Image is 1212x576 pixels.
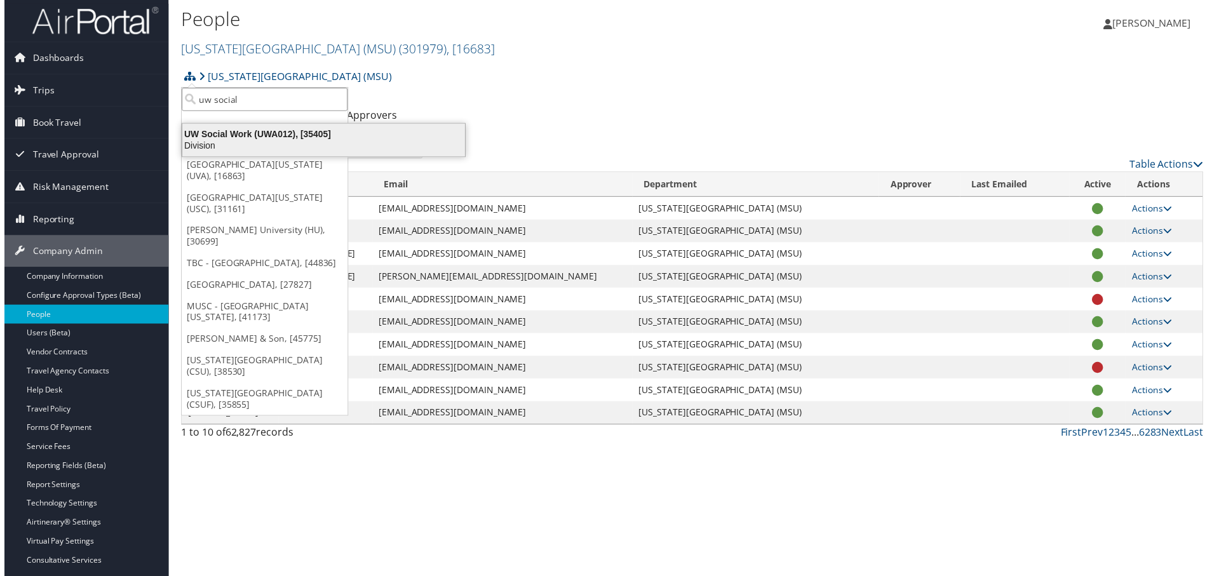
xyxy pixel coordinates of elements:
td: [US_STATE][GEOGRAPHIC_DATA] (MSU) [632,381,880,404]
a: Last [1187,428,1207,442]
a: 5 [1129,428,1135,442]
span: Book Travel [29,107,77,139]
a: First [1063,428,1084,442]
td: [EMAIL_ADDRESS][DOMAIN_NAME] [370,312,632,335]
a: Next [1165,428,1187,442]
a: [US_STATE][GEOGRAPHIC_DATA] (MSU), [16683] [178,122,346,155]
a: Actions [1135,249,1175,261]
a: Prev [1084,428,1106,442]
a: Actions [1135,409,1175,421]
a: [GEOGRAPHIC_DATA][US_STATE] (USC), [31161] [178,188,346,221]
a: [GEOGRAPHIC_DATA], [27827] [178,276,346,297]
span: Travel Approval [29,140,95,171]
a: Actions [1135,318,1175,330]
a: Approvers [345,109,395,123]
td: [EMAIL_ADDRESS][DOMAIN_NAME] [370,381,632,404]
td: [EMAIL_ADDRESS][DOMAIN_NAME] [370,335,632,358]
a: [PERSON_NAME] University (HU), [30699] [178,221,346,254]
a: [US_STATE][GEOGRAPHIC_DATA] (CSUF), [35855] [178,385,346,418]
td: [US_STATE][GEOGRAPHIC_DATA] (MSU) [632,404,880,427]
span: [PERSON_NAME] [1115,16,1194,30]
td: [EMAIL_ADDRESS][DOMAIN_NAME] [370,198,632,221]
input: Search Accounts [178,88,346,112]
a: MUSC - [GEOGRAPHIC_DATA][US_STATE], [41173] [178,297,346,330]
div: UW Social Work (UWA012), [35405] [172,130,471,141]
a: [US_STATE][GEOGRAPHIC_DATA] (MSU) [178,41,494,58]
div: Division [172,141,471,152]
td: [US_STATE][GEOGRAPHIC_DATA] (MSU) [632,290,880,312]
a: Actions [1135,203,1175,215]
td: [EMAIL_ADDRESS][DOMAIN_NAME] [370,290,632,312]
h1: People [178,6,864,32]
a: [GEOGRAPHIC_DATA][US_STATE] (UVA), [16863] [178,155,346,188]
a: Actions [1135,340,1175,352]
a: [US_STATE][GEOGRAPHIC_DATA] (CSU), [38530] [178,352,346,385]
span: Trips [29,75,50,107]
a: Actions [1135,363,1175,375]
a: 1 [1106,428,1112,442]
td: [US_STATE][GEOGRAPHIC_DATA] (MSU) [632,358,880,381]
a: [PERSON_NAME] [1107,4,1207,42]
a: Table Actions [1133,158,1207,172]
a: 6283 [1142,428,1165,442]
a: Actions [1135,226,1175,238]
td: [US_STATE][GEOGRAPHIC_DATA] (MSU) [632,244,880,267]
td: [EMAIL_ADDRESS][DOMAIN_NAME] [370,404,632,427]
span: … [1135,428,1142,442]
a: 3 [1117,428,1123,442]
a: TBC - [GEOGRAPHIC_DATA], [44836] [178,254,346,276]
td: [EMAIL_ADDRESS][DOMAIN_NAME] [370,244,632,267]
a: Actions [1135,272,1175,284]
span: , [ 16683 ] [445,41,494,58]
th: Approver [880,173,962,198]
span: 62,827 [222,428,253,442]
span: Reporting [29,204,71,236]
th: Actions [1129,173,1206,198]
a: Actions [1135,386,1175,398]
td: [US_STATE][GEOGRAPHIC_DATA] (MSU) [632,267,880,290]
td: [US_STATE][GEOGRAPHIC_DATA] (MSU) [632,221,880,244]
td: [US_STATE][GEOGRAPHIC_DATA] (MSU) [632,198,880,221]
th: Active: activate to sort column ascending [1072,173,1129,198]
th: Email: activate to sort column ascending [370,173,632,198]
img: airportal-logo.png [28,6,155,36]
th: Last Emailed: activate to sort column ascending [962,173,1073,198]
td: [EMAIL_ADDRESS][DOMAIN_NAME] [370,221,632,244]
td: [US_STATE][GEOGRAPHIC_DATA] (MSU) [632,312,880,335]
span: Risk Management [29,172,105,204]
td: [EMAIL_ADDRESS][DOMAIN_NAME] [370,358,632,381]
a: [PERSON_NAME] & Son, [45775] [178,330,346,352]
th: Department: activate to sort column ascending [632,173,880,198]
a: [US_STATE][GEOGRAPHIC_DATA] (MSU) [196,64,390,90]
span: ( 301979 ) [397,41,445,58]
a: Actions [1135,295,1175,307]
a: 4 [1123,428,1129,442]
td: [PERSON_NAME][EMAIL_ADDRESS][DOMAIN_NAME] [370,267,632,290]
span: Dashboards [29,43,80,74]
span: Company Admin [29,237,99,269]
div: 1 to 10 of records [178,427,421,449]
a: 2 [1112,428,1117,442]
td: [US_STATE][GEOGRAPHIC_DATA] (MSU) [632,335,880,358]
